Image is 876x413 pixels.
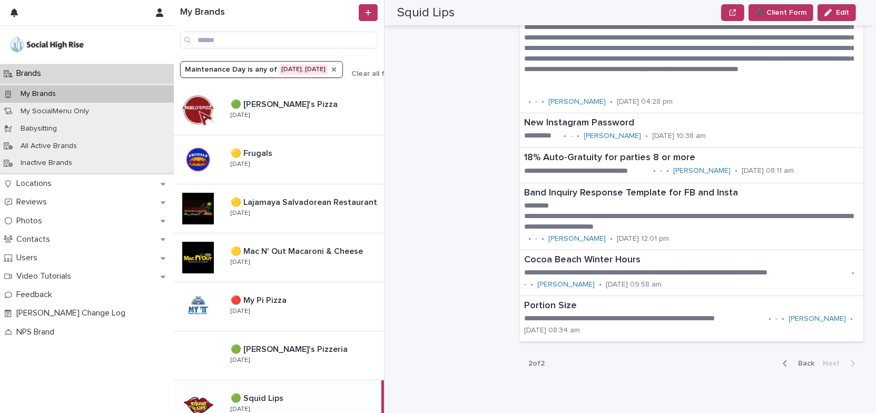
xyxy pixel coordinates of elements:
[617,234,669,243] p: [DATE] 12:01 pm
[397,5,455,21] h2: Squid Lips
[774,359,819,368] button: Back
[524,117,816,129] p: New Instagram Password
[852,269,854,278] p: •
[577,132,580,141] p: •
[646,132,648,141] p: •
[12,124,65,133] p: Babysitting
[12,308,134,318] p: [PERSON_NAME] Change Log
[12,68,50,78] p: Brands
[8,34,85,55] img: o5DnuTxEQV6sW9jFYBBf
[174,331,384,380] a: 🟢 [PERSON_NAME]'s Pizzeria🟢 [PERSON_NAME]'s Pizzeria [DATE]
[524,188,859,199] p: Band Inquiry Response Template for FB and Insta
[520,351,553,377] p: 2 of 2
[584,132,642,141] a: [PERSON_NAME]
[564,132,567,141] p: •
[231,342,350,355] p: 🟢 [PERSON_NAME]'s Pizzeria
[231,161,250,168] p: [DATE]
[528,97,531,106] p: •
[231,293,289,306] p: 🔴 My Pi Pizza
[231,112,250,119] p: [DATE]
[542,234,544,243] p: •
[12,90,64,99] p: My Brands
[12,107,97,116] p: My SocialMenu Only
[782,314,784,323] p: •
[617,97,673,106] p: [DATE] 04:28 pm
[755,7,806,18] span: ➕ Client Form
[12,290,61,300] p: Feedback
[231,391,286,404] p: 🟢 Squid Lips
[660,166,662,175] p: -
[850,314,853,323] p: •
[792,360,814,367] span: Back
[231,259,250,266] p: [DATE]
[610,234,613,243] p: •
[610,97,613,106] p: •
[231,195,379,208] p: 🟡 Lajamaya Salvadorean Restaurant
[231,357,250,364] p: [DATE]
[231,146,274,159] p: 🟡 Frugals
[742,166,794,175] p: [DATE] 08:11 am
[673,166,731,175] a: [PERSON_NAME]
[524,280,526,289] p: -
[599,280,602,289] p: •
[653,166,656,175] p: •
[12,142,85,151] p: All Active Brands
[520,113,863,148] a: New Instagram Password**** *****•-•[PERSON_NAME] •[DATE] 10:38 am
[524,152,859,164] p: 18% Auto-Gratuity for parties 8 or more
[653,132,706,141] p: [DATE] 10:38 am
[12,179,60,189] p: Locations
[231,97,340,110] p: 🟢 [PERSON_NAME]'s Pizza
[12,159,81,168] p: Inactive Brands
[535,97,537,106] p: -
[836,9,849,16] span: Edit
[12,253,46,263] p: Users
[548,234,606,243] a: [PERSON_NAME]
[775,314,777,323] p: -
[180,61,343,78] button: Maintenance Day
[819,359,863,368] button: Next
[180,7,357,18] h1: My Brands
[735,166,737,175] p: •
[351,70,401,77] span: Clear all filters
[606,280,662,289] p: [DATE] 09:58 am
[571,132,573,141] p: -
[769,314,771,323] p: •
[180,32,378,48] input: Search
[231,244,365,257] p: 🟡 Mac N' Out Macaroni & Cheese
[530,280,533,289] p: •
[174,184,384,233] a: 🟡 Lajamaya Salvadorean Restaurant🟡 Lajamaya Salvadorean Restaurant [DATE]
[12,234,58,244] p: Contacts
[528,234,531,243] p: •
[666,166,669,175] p: •
[749,4,813,21] button: ➕ Client Form
[537,280,595,289] a: [PERSON_NAME]
[12,327,63,337] p: NPS Brand
[524,326,580,335] p: [DATE] 08:34 am
[343,70,401,77] button: Clear all filters
[231,210,250,217] p: [DATE]
[524,300,859,312] p: Portion Size
[231,308,250,315] p: [DATE]
[12,271,80,281] p: Video Tutorials
[231,406,250,413] p: [DATE]
[789,314,846,323] a: [PERSON_NAME]
[174,233,384,282] a: 🟡 Mac N' Out Macaroni & Cheese🟡 Mac N' Out Macaroni & Cheese [DATE]
[12,197,55,207] p: Reviews
[174,282,384,331] a: 🔴 My Pi Pizza🔴 My Pi Pizza [DATE]
[818,4,856,21] button: Edit
[174,86,384,135] a: 🟢 [PERSON_NAME]'s Pizza🟢 [PERSON_NAME]'s Pizza [DATE]
[548,97,606,106] a: [PERSON_NAME]
[542,97,544,106] p: •
[823,360,846,367] span: Next
[174,135,384,184] a: 🟡 Frugals🟡 Frugals [DATE]
[535,234,537,243] p: -
[12,216,51,226] p: Photos
[524,254,859,266] p: Cocoa Beach Winter Hours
